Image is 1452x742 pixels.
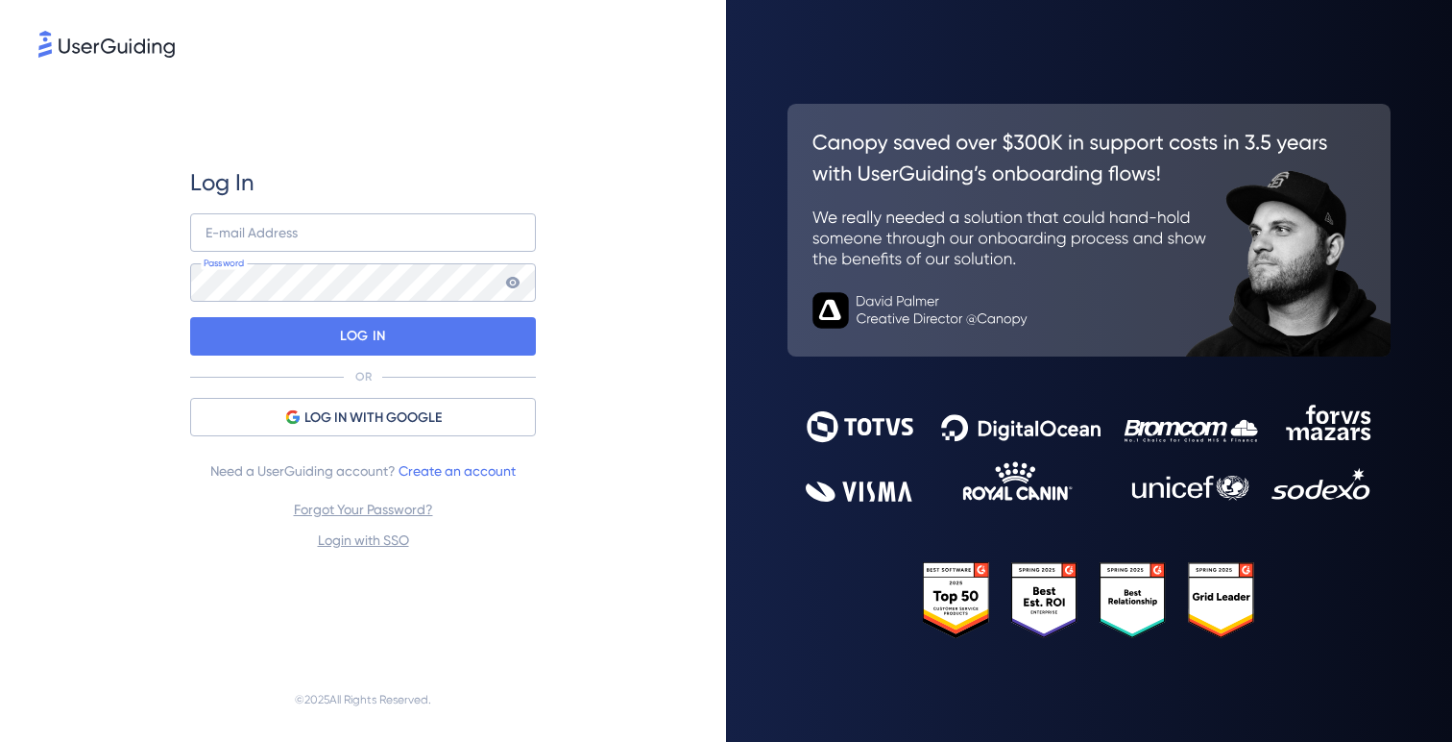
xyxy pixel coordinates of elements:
p: OR [355,369,372,384]
img: 8faab4ba6bc7696a72372aa768b0286c.svg [38,31,175,58]
img: 9302ce2ac39453076f5bc0f2f2ca889b.svg [806,405,1372,502]
img: 26c0aa7c25a843aed4baddd2b5e0fa68.svg [787,104,1391,357]
p: LOG IN [340,321,385,352]
span: Log In [190,167,254,198]
a: Forgot Your Password? [294,502,433,517]
a: Create an account [399,463,516,479]
a: Login with SSO [318,532,409,548]
img: 25303e33045975176eb484905ab012ff.svg [923,562,1254,638]
span: © 2025 All Rights Reserved. [295,688,431,711]
input: example@company.com [190,213,536,252]
span: LOG IN WITH GOOGLE [304,407,442,430]
span: Need a UserGuiding account? [210,459,516,482]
